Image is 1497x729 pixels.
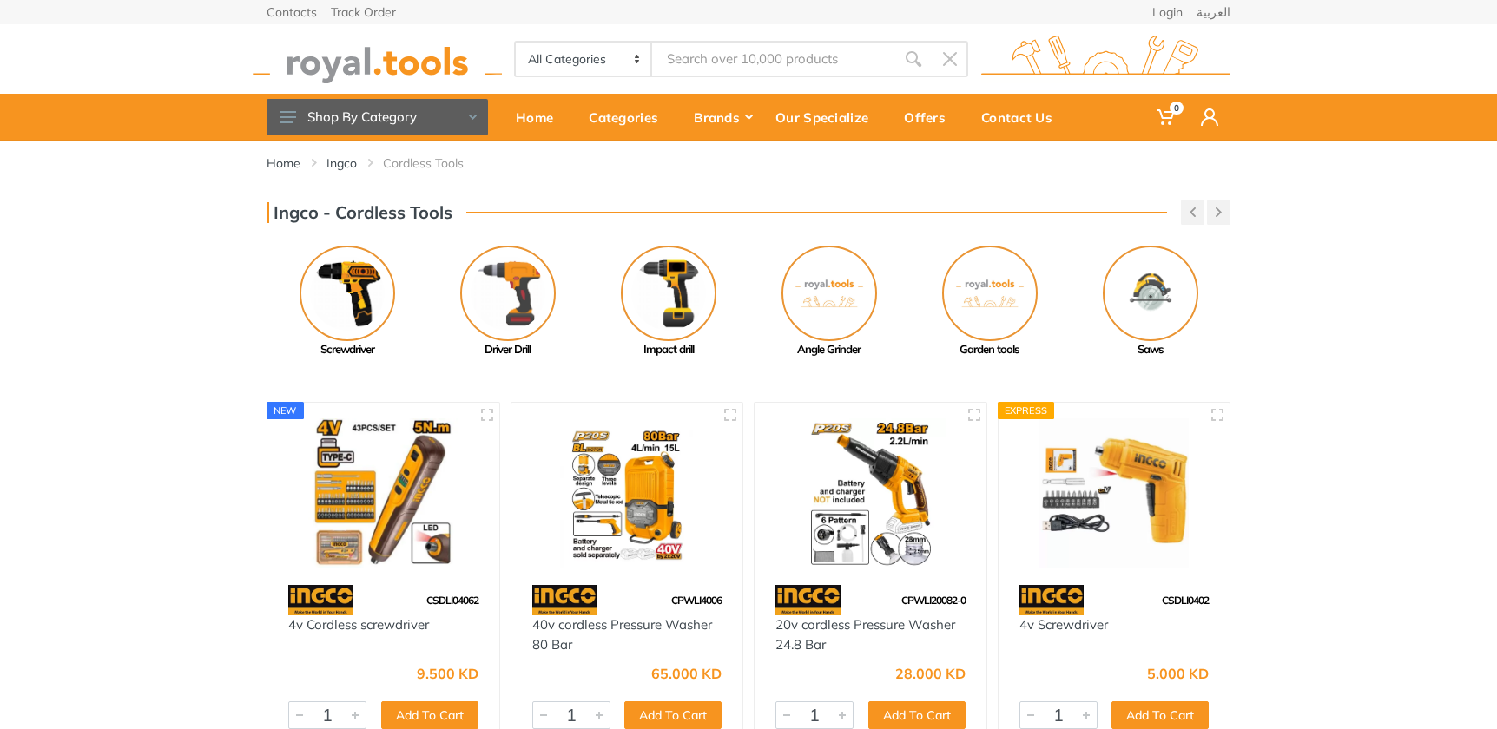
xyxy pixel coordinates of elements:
a: Saws [1070,246,1230,358]
select: Category [516,43,652,76]
div: Driver Drill [427,341,588,358]
span: CPWLI4006 [671,594,722,607]
div: Express [998,402,1055,419]
img: 91.webp [532,585,597,615]
div: Categories [577,99,682,135]
h3: Ingco - Cordless Tools [267,202,452,223]
span: CSDLI0402 [1162,594,1209,607]
div: Screwdriver [267,341,427,358]
a: Offers [892,94,969,141]
img: Royal - Impact drill [621,246,716,341]
a: Screwdriver [267,246,427,358]
img: Royal - Driver Drill [460,246,556,341]
button: Add To Cart [624,701,722,729]
img: 91.webp [1019,585,1085,615]
div: 9.500 KD [417,667,478,680]
a: Login [1152,6,1183,18]
img: royal.tools Logo [981,36,1230,83]
a: Angle Grinder [748,246,909,358]
a: Contacts [267,6,317,18]
nav: breadcrumb [267,154,1230,172]
img: 91.webp [288,585,353,615]
div: Angle Grinder [748,341,909,358]
img: Royal Tools - 4v Cordless screwdriver [283,418,484,568]
a: Track Order [331,6,396,18]
img: No Image [781,246,877,341]
div: Saws [1070,341,1230,358]
a: Home [267,154,300,172]
img: 91.webp [775,585,841,615]
div: Offers [892,99,969,135]
a: Contact Us [969,94,1076,141]
div: new [267,402,304,419]
img: Royal Tools - 40v cordless Pressure Washer 80 Bar [527,418,728,568]
img: Royal Tools - 20v cordless Pressure Washer 24.8 Bar [770,418,971,568]
span: CSDLI04062 [426,594,478,607]
a: Ingco [326,154,357,172]
div: Home [504,99,577,135]
div: Impact drill [588,341,748,358]
button: Shop By Category [267,99,488,135]
button: Add To Cart [868,701,966,729]
a: Categories [577,94,682,141]
span: 0 [1170,102,1184,115]
a: Our Specialize [763,94,892,141]
span: CPWLI20082-0 [901,594,966,607]
input: Site search [652,41,895,77]
div: Our Specialize [763,99,892,135]
img: No Image [942,246,1038,341]
img: royal.tools Logo [253,36,502,83]
a: 4v Cordless screwdriver [288,616,429,633]
img: Royal - Saws [1103,246,1198,341]
div: 5.000 KD [1147,667,1209,680]
a: Impact drill [588,246,748,358]
div: 65.000 KD [651,667,722,680]
a: Driver Drill [427,246,588,358]
a: Home [504,94,577,141]
a: Garden tools [909,246,1070,358]
a: 4v Screwdriver [1019,616,1108,633]
a: 20v cordless Pressure Washer 24.8 Bar [775,616,955,653]
img: Royal - Screwdriver [300,246,395,341]
a: 40v cordless Pressure Washer 80 Bar [532,616,712,653]
button: Add To Cart [1111,701,1209,729]
a: Cordless Tools [383,154,464,172]
div: Brands [682,99,763,135]
div: Garden tools [909,341,1070,358]
div: 28.000 KD [895,667,966,680]
a: 0 [1144,94,1189,141]
div: Contact Us [969,99,1076,135]
img: Royal Tools - 4v Screwdriver [1014,418,1215,568]
button: Add To Cart [381,701,478,729]
a: العربية [1197,6,1230,18]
